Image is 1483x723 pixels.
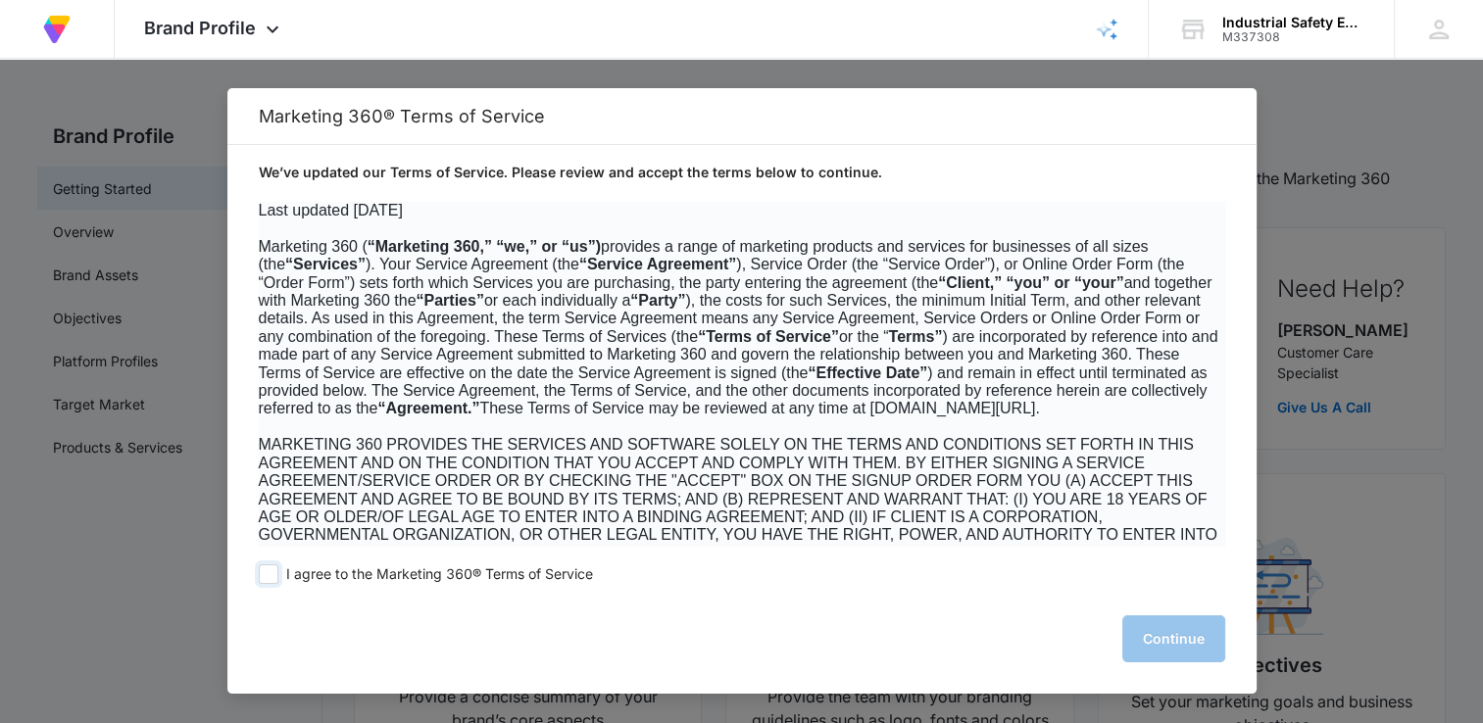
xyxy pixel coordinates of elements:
[259,163,1225,182] p: We’ve updated our Terms of Service. Please review and accept the terms below to continue.
[286,565,593,584] span: I agree to the Marketing 360® Terms of Service
[368,238,601,255] b: “Marketing 360,” “we,” or “us”)
[579,256,736,272] b: “Service Agreement”
[259,238,1218,417] span: Marketing 360 ( provides a range of marketing products and services for businesses of all sizes (...
[259,106,1225,126] h2: Marketing 360® Terms of Service
[39,12,74,47] img: Volusion
[698,328,839,345] b: “Terms of Service”
[144,18,256,38] span: Brand Profile
[808,364,927,381] b: “Effective Date”
[259,436,1217,579] span: MARKETING 360 PROVIDES THE SERVICES AND SOFTWARE SOLELY ON THE TERMS AND CONDITIONS SET FORTH IN ...
[1222,30,1365,44] div: account id
[1122,615,1225,662] button: Continue
[1222,15,1365,30] div: account name
[259,202,403,218] span: Last updated [DATE]
[938,274,1123,291] b: “Client,” “you” or “your”
[285,256,366,272] b: “Services”
[377,400,479,416] b: “Agreement.”
[889,328,943,345] b: Terms”
[416,292,483,309] b: “Parties”
[630,292,685,309] b: “Party”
